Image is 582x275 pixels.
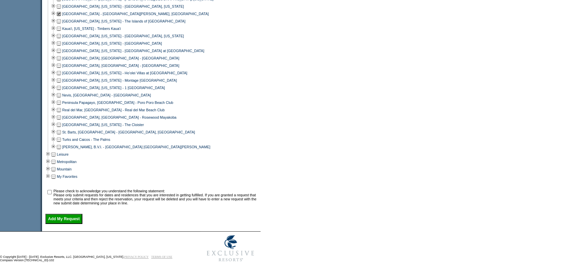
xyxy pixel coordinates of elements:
[200,232,261,265] img: Exclusive Resorts
[53,189,258,205] td: Please check to acknowledge you understand the following statement: Please only submit requests f...
[62,12,209,16] a: [GEOGRAPHIC_DATA] - [GEOGRAPHIC_DATA][PERSON_NAME], [GEOGRAPHIC_DATA]
[62,19,185,23] a: [GEOGRAPHIC_DATA], [US_STATE] - The Islands of [GEOGRAPHIC_DATA]
[151,255,172,259] a: TERMS OF USE
[62,108,165,112] a: Real del Mar, [GEOGRAPHIC_DATA] - Real del Mar Beach Club
[62,137,110,142] a: Turks and Caicos - The Palms
[62,86,165,90] a: [GEOGRAPHIC_DATA], [US_STATE] - 1 [GEOGRAPHIC_DATA]
[62,56,179,60] a: [GEOGRAPHIC_DATA], [GEOGRAPHIC_DATA] - [GEOGRAPHIC_DATA]
[62,130,195,134] a: St. Barts, [GEOGRAPHIC_DATA] - [GEOGRAPHIC_DATA], [GEOGRAPHIC_DATA]
[62,64,179,68] a: [GEOGRAPHIC_DATA], [GEOGRAPHIC_DATA] - [GEOGRAPHIC_DATA]
[124,255,149,259] a: PRIVACY POLICY
[57,174,77,179] a: My Favorites
[62,115,177,119] a: [GEOGRAPHIC_DATA], [GEOGRAPHIC_DATA] - Rosewood Mayakoba
[62,123,144,127] a: [GEOGRAPHIC_DATA], [US_STATE] - The Cloister
[62,41,162,45] a: [GEOGRAPHIC_DATA], [US_STATE] - [GEOGRAPHIC_DATA]
[57,152,69,156] a: Leisure
[62,27,121,31] a: Kaua'i, [US_STATE] - Timbers Kaua'i
[62,49,204,53] a: [GEOGRAPHIC_DATA], [US_STATE] - [GEOGRAPHIC_DATA] at [GEOGRAPHIC_DATA]
[62,4,184,8] a: [GEOGRAPHIC_DATA], [US_STATE] - [GEOGRAPHIC_DATA], [US_STATE]
[62,34,184,38] a: [GEOGRAPHIC_DATA], [US_STATE] - [GEOGRAPHIC_DATA], [US_STATE]
[62,101,173,105] a: Peninsula Papagayo, [GEOGRAPHIC_DATA] - Poro Poro Beach Club
[57,160,77,164] a: Metropolitan
[45,214,82,224] input: Add My Request
[62,78,177,82] a: [GEOGRAPHIC_DATA], [US_STATE] - Montage [GEOGRAPHIC_DATA]
[62,145,210,149] a: [PERSON_NAME], B.V.I. - [GEOGRAPHIC_DATA] [GEOGRAPHIC_DATA][PERSON_NAME]
[62,93,151,97] a: Nevis, [GEOGRAPHIC_DATA] - [GEOGRAPHIC_DATA]
[62,71,187,75] a: [GEOGRAPHIC_DATA], [US_STATE] - Ho'olei Villas at [GEOGRAPHIC_DATA]
[57,167,72,171] a: Mountain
